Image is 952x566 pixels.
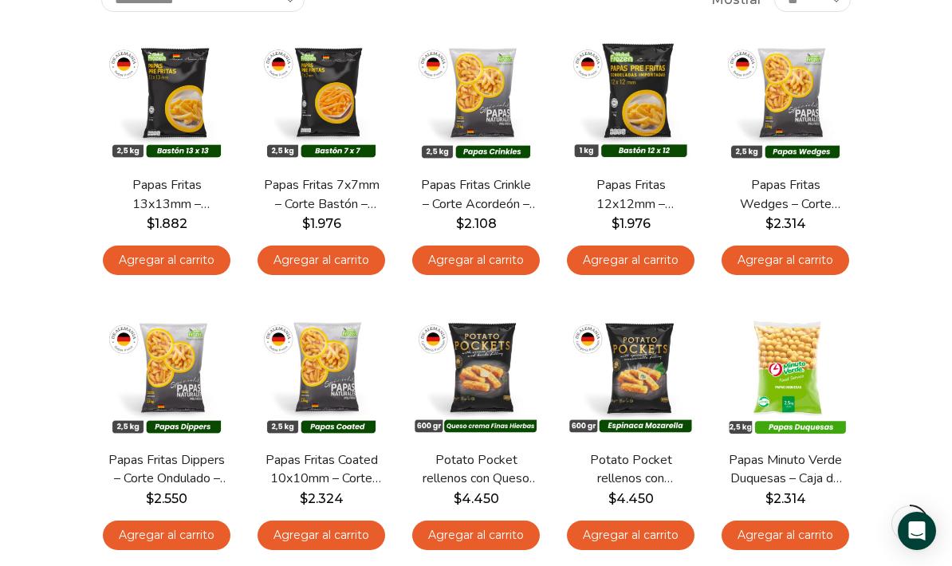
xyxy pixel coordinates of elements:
[147,216,187,231] bdi: 1.882
[258,246,385,275] a: Agregar al carrito: “Papas Fritas 7x7mm - Corte Bastón - Caja 10 kg”
[108,451,226,488] a: Papas Fritas Dippers – Corte Ondulado – Caja 10 kg
[898,512,936,550] div: Open Intercom Messenger
[258,521,385,550] a: Agregar al carrito: “Papas Fritas Coated 10x10mm - Corte Bastón - Caja 10 kg”
[722,521,849,550] a: Agregar al carrito: “Papas Minuto Verde Duquesas - Caja de 10 kg”
[262,176,380,213] a: Papas Fritas 7x7mm – Corte Bastón – Caja 10 kg
[572,176,690,213] a: Papas Fritas 12x12mm – Formato 1 kg – Caja 10 kg
[456,216,497,231] bdi: 2.108
[765,216,773,231] span: $
[108,176,226,213] a: Papas Fritas 13x13mm – Formato 2,5 kg – Caja 10 kg
[262,451,380,488] a: Papas Fritas Coated 10x10mm – Corte Bastón – Caja 10 kg
[572,451,690,488] a: Potato Pocket rellenos con Espinaca y Queso Mozzarella – Caja 8.4 kg
[722,246,849,275] a: Agregar al carrito: “Papas Fritas Wedges – Corte Gajo - Caja 10 kg”
[417,176,535,213] a: Papas Fritas Crinkle – Corte Acordeón – Caja 10 kg
[300,491,308,506] span: $
[300,491,344,506] bdi: 2.324
[454,491,462,506] span: $
[412,521,540,550] a: Agregar al carrito: “Potato Pocket rellenos con Queso Crema y Finas Hierbas - Caja 8.4 kg”
[765,491,806,506] bdi: 2.314
[454,491,499,506] bdi: 4.450
[103,246,230,275] a: Agregar al carrito: “Papas Fritas 13x13mm - Formato 2,5 kg - Caja 10 kg”
[456,216,464,231] span: $
[103,521,230,550] a: Agregar al carrito: “Papas Fritas Dippers - Corte Ondulado - Caja 10 kg”
[726,451,844,488] a: Papas Minuto Verde Duquesas – Caja de 10 kg
[726,176,844,213] a: Papas Fritas Wedges – Corte Gajo – Caja 10 kg
[417,451,535,488] a: Potato Pocket rellenos con Queso Crema y Finas Hierbas – Caja 8.4 kg
[302,216,310,231] span: $
[412,246,540,275] a: Agregar al carrito: “Papas Fritas Crinkle - Corte Acordeón - Caja 10 kg”
[612,216,620,231] span: $
[567,246,694,275] a: Agregar al carrito: “Papas Fritas 12x12mm - Formato 1 kg - Caja 10 kg”
[612,216,651,231] bdi: 1.976
[146,491,187,506] bdi: 2.550
[147,216,155,231] span: $
[765,216,806,231] bdi: 2.314
[567,521,694,550] a: Agregar al carrito: “Potato Pocket rellenos con Espinaca y Queso Mozzarella - Caja 8.4 kg”
[302,216,341,231] bdi: 1.976
[608,491,616,506] span: $
[146,491,154,506] span: $
[765,491,773,506] span: $
[608,491,654,506] bdi: 4.450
